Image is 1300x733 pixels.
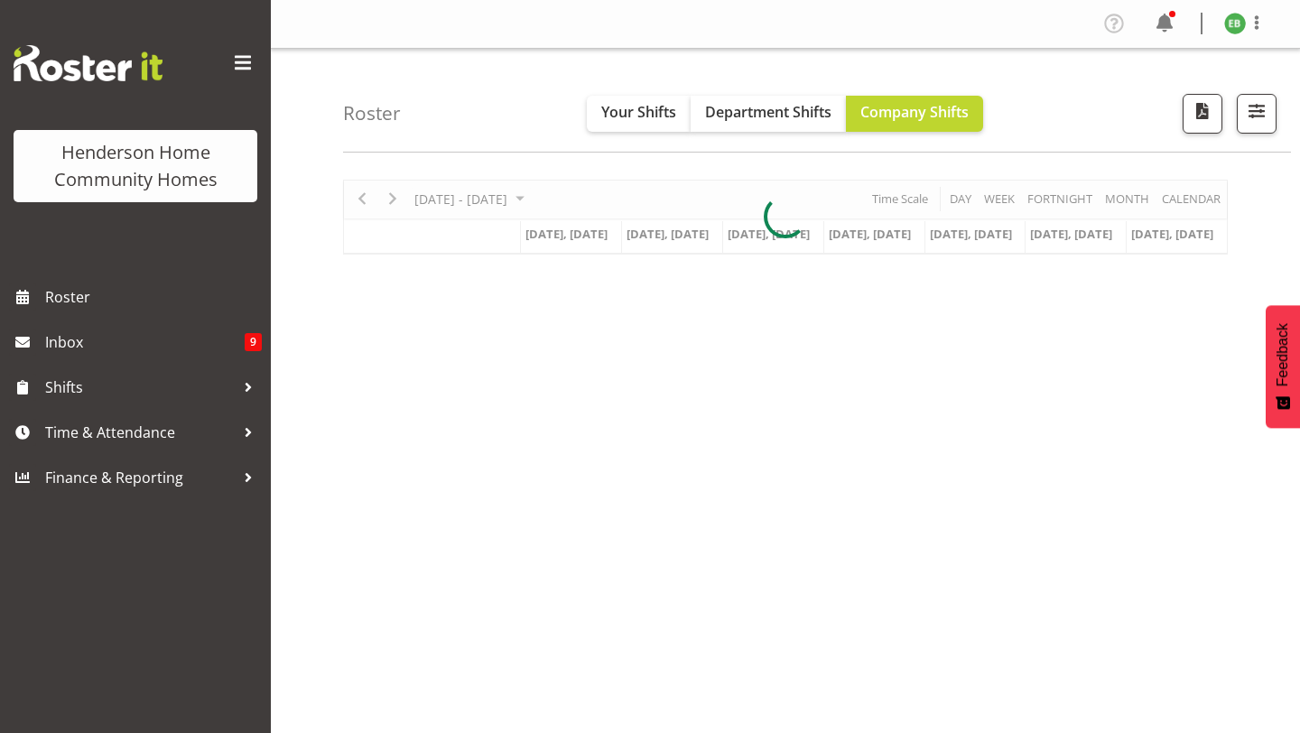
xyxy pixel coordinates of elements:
[45,419,235,446] span: Time & Attendance
[1224,13,1246,34] img: eloise-bailey8534.jpg
[860,102,969,122] span: Company Shifts
[1266,305,1300,428] button: Feedback - Show survey
[45,464,235,491] span: Finance & Reporting
[705,102,831,122] span: Department Shifts
[601,102,676,122] span: Your Shifts
[45,283,262,311] span: Roster
[245,333,262,351] span: 9
[343,103,401,124] h4: Roster
[1183,94,1222,134] button: Download a PDF of the roster according to the set date range.
[14,45,162,81] img: Rosterit website logo
[45,329,245,356] span: Inbox
[45,374,235,401] span: Shifts
[32,139,239,193] div: Henderson Home Community Homes
[1275,323,1291,386] span: Feedback
[587,96,691,132] button: Your Shifts
[1237,94,1277,134] button: Filter Shifts
[846,96,983,132] button: Company Shifts
[691,96,846,132] button: Department Shifts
